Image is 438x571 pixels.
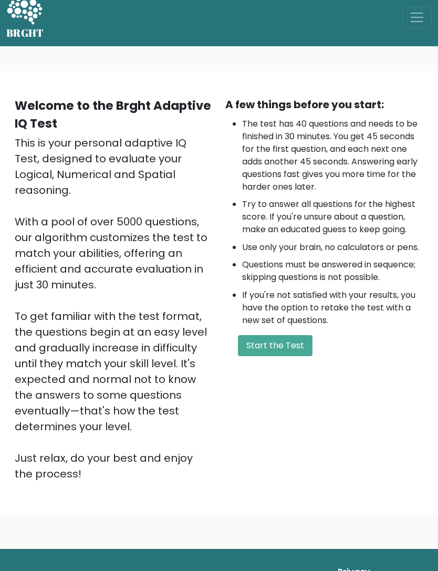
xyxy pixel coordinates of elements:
[402,7,432,28] button: Toggle navigation
[242,258,423,284] li: Questions must be answered in sequence; skipping questions is not possible.
[225,97,423,112] div: A few things before you start:
[242,118,423,193] li: The test has 40 questions and needs to be finished in 30 minutes. You get 45 seconds for the firs...
[6,27,44,39] h5: BRGHT
[242,198,423,236] li: Try to answer all questions for the highest score. If you're unsure about a question, make an edu...
[242,241,423,254] li: Use only your brain, no calculators or pens.
[238,335,312,356] button: Start the Test
[15,135,213,482] div: This is your personal adaptive IQ Test, designed to evaluate your Logical, Numerical and Spatial ...
[242,289,423,327] li: If you're not satisfied with your results, you have the option to retake the test with a new set ...
[15,97,211,132] b: Welcome to the Brght Adaptive IQ Test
